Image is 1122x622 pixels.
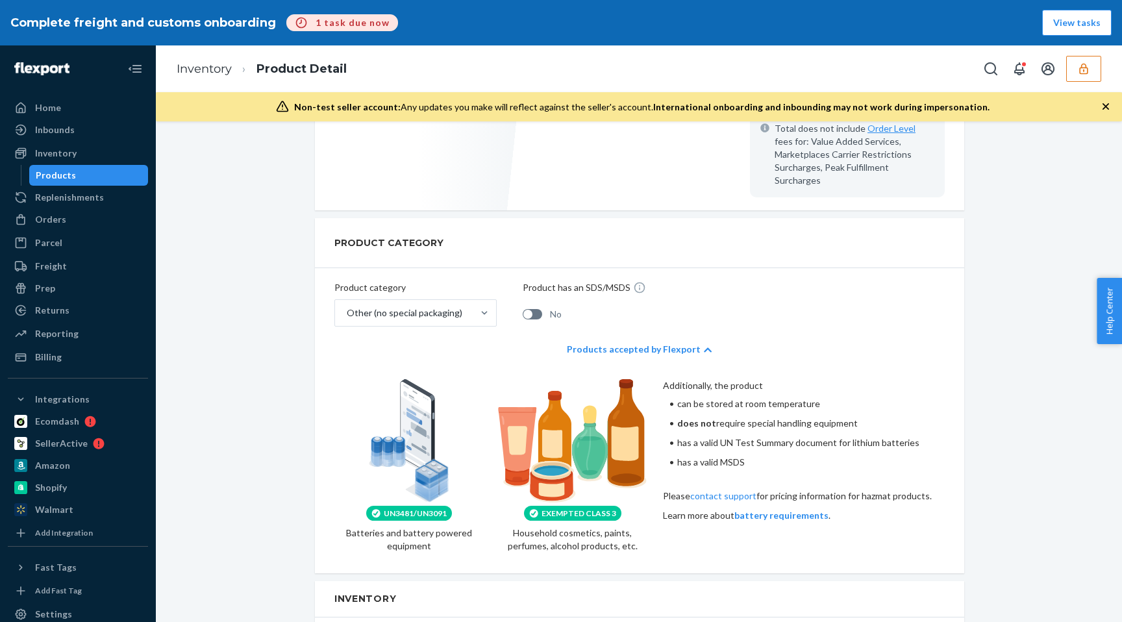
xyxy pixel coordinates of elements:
[1006,56,1032,82] button: Open notifications
[35,282,55,295] div: Prep
[775,122,934,187] span: Total does not include fees for: Value Added Services, Marketplaces Carrier Restrictions Surcharg...
[35,561,77,574] div: Fast Tags
[8,256,148,277] a: Freight
[669,397,943,410] li: can be stored at room temperature
[35,260,67,273] div: Freight
[35,213,66,226] div: Orders
[35,101,61,114] div: Home
[35,304,69,317] div: Returns
[8,347,148,367] a: Billing
[8,300,148,321] a: Returns
[334,231,443,255] h2: PRODUCT CATEGORY
[669,436,943,449] li: has a valid UN Test Summary document for lithium batteries
[166,50,357,88] ol: breadcrumbs
[734,509,829,522] button: battery requirements
[35,191,104,204] div: Replenishments
[8,499,148,520] a: Walmart
[334,281,497,294] p: Product category
[663,379,943,392] div: Additionally, the product
[35,327,79,340] div: Reporting
[8,119,148,140] a: Inbounds
[8,97,148,118] a: Home
[10,14,276,31] h1: Complete freight and customs onboarding
[35,351,62,364] div: Billing
[8,143,148,164] a: Inventory
[35,236,62,249] div: Parcel
[366,506,452,521] div: UN3481/UN3091
[8,323,148,344] a: Reporting
[316,16,390,29] p: 1 task due now
[35,459,70,472] div: Amazon
[35,503,73,516] div: Walmart
[122,56,148,82] button: Close Navigation
[35,481,67,494] div: Shopify
[294,101,401,112] span: Non-test seller account:
[978,56,1004,82] button: Open Search Box
[677,417,716,429] strong: does not
[8,455,148,476] a: Amazon
[29,165,149,186] a: Products
[35,147,77,160] div: Inventory
[256,62,347,76] a: Product Detail
[669,417,943,430] li: require special handling equipment
[35,527,93,538] div: Add Integration
[8,525,148,541] a: Add Integration
[334,594,945,604] h2: Inventory
[1097,278,1122,344] button: Help Center
[35,585,82,596] div: Add Fast Tag
[653,101,990,112] span: International onboarding and inbounding may not work during impersonation.
[524,506,621,521] div: EXEMPTED CLASS 3
[663,490,943,503] p: Please for pricing information for hazmat products.
[550,308,562,321] span: No
[8,209,148,230] a: Orders
[1042,10,1112,36] button: View tasks
[35,608,72,621] div: Settings
[347,306,462,319] div: Other (no special packaging)
[8,411,148,432] a: Ecomdash
[177,62,232,76] a: Inventory
[867,123,916,134] a: Order Level
[345,306,347,319] input: Other (no special packaging)
[523,281,630,294] p: Product has an SDS/MSDS
[8,433,148,454] a: SellerActive
[8,389,148,410] button: Integrations
[690,490,756,501] a: contact support
[14,62,69,75] img: Flexport logo
[8,232,148,253] a: Parcel
[340,506,477,553] div: Batteries and battery powered equipment
[8,278,148,299] a: Prep
[35,415,79,428] div: Ecomdash
[8,583,148,599] a: Add Fast Tag
[1035,56,1061,82] button: Open account menu
[498,506,647,553] div: Household cosmetics, paints, perfumes, alcohol products, etc.
[35,393,90,406] div: Integrations
[294,101,990,114] div: Any updates you make will reflect against the seller's account.
[8,557,148,578] button: Fast Tags
[663,509,943,522] p: Learn more about .
[669,456,943,469] li: has a valid MSDS
[35,437,88,450] div: SellerActive
[35,123,75,136] div: Inbounds
[567,330,712,369] div: Products accepted by Flexport
[8,187,148,208] a: Replenishments
[8,477,148,498] a: Shopify
[36,169,76,182] div: Products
